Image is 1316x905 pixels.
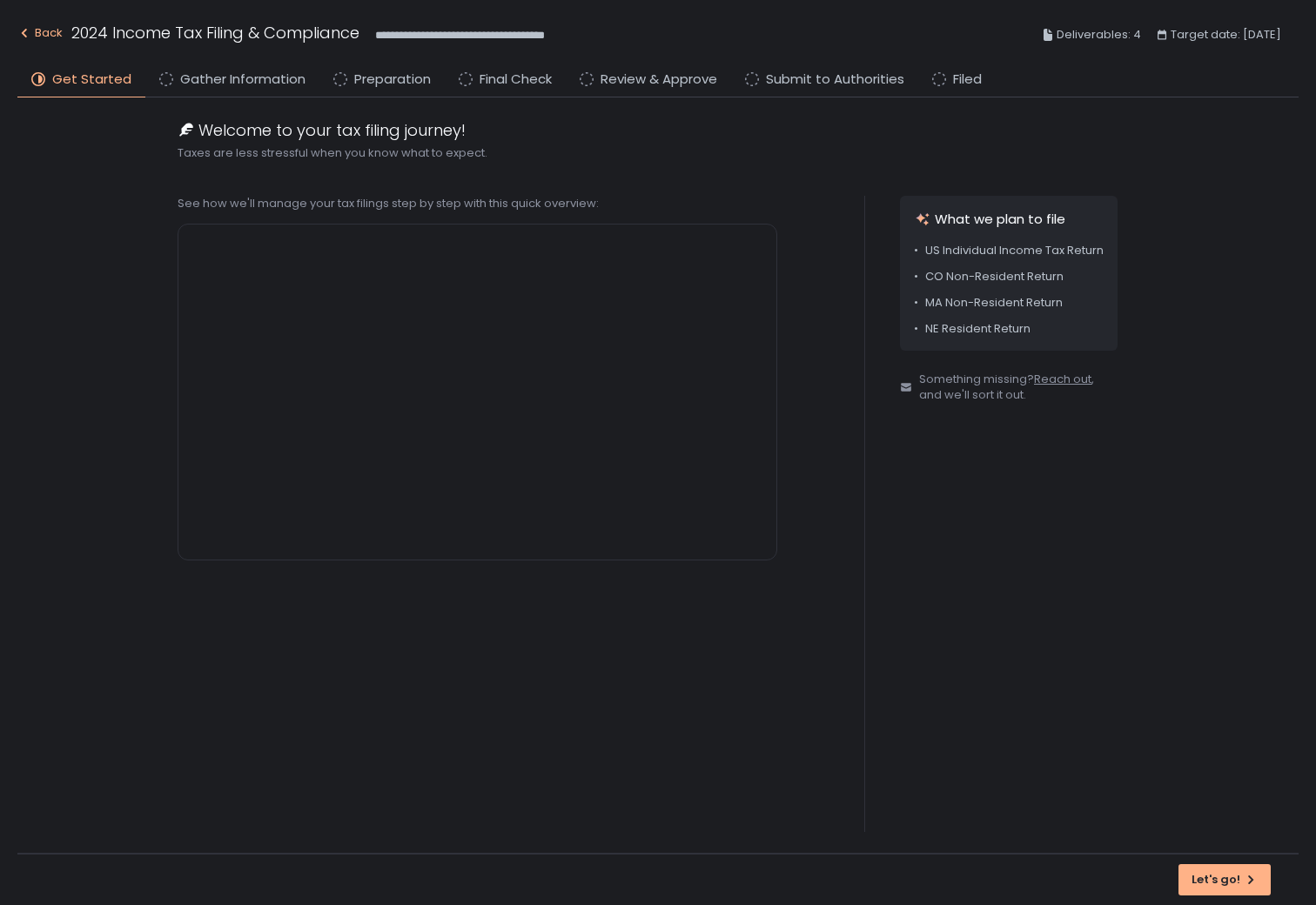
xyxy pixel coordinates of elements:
[766,70,904,90] span: Submit to Authorities
[935,210,1065,230] span: What we plan to file
[1057,24,1141,45] span: Deliverables: 4
[52,70,131,90] span: Get Started
[17,23,63,44] div: Back
[925,243,1104,258] span: US Individual Income Tax Return
[601,70,717,90] span: Review & Approve
[178,145,1138,161] div: Taxes are less stressful when you know what to expect.
[914,295,918,311] span: •
[354,70,431,90] span: Preparation
[953,70,982,90] span: Filed
[178,196,777,211] div: See how we'll manage your tax filings step by step with this quick overview:
[480,70,552,90] span: Final Check
[925,321,1031,337] span: NE Resident Return
[925,269,1064,285] span: CO Non-Resident Return
[925,295,1063,311] span: MA Non-Resident Return
[71,21,359,44] h1: 2024 Income Tax Filing & Compliance
[919,372,1118,403] span: Something missing? , and we'll sort it out.
[180,70,305,90] span: Gather Information
[1178,864,1271,895] button: Let's go!
[178,224,777,561] iframe: What we plan to file
[914,269,918,285] span: •
[1192,872,1240,888] span: Let's go!
[17,21,63,50] button: Back
[198,118,466,142] span: Welcome to your tax filing journey!
[914,321,918,337] span: •
[1034,371,1091,387] a: Reach out
[914,243,918,258] span: •
[1171,24,1281,45] span: Target date: [DATE]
